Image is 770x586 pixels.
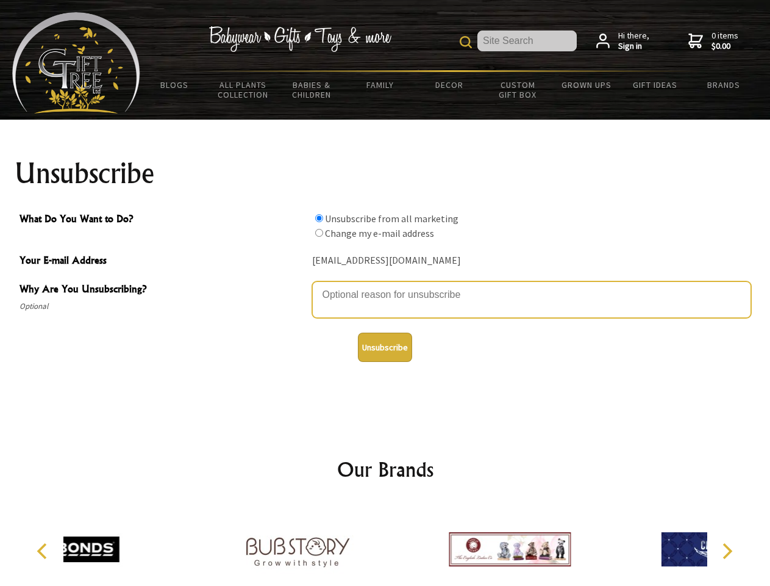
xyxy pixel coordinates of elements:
[477,31,577,51] input: Site Search
[483,72,552,107] a: Custom Gift Box
[325,212,458,225] label: Unsubscribe from all marketing
[711,30,738,52] span: 0 items
[12,12,140,114] img: Babyware - Gifts - Toys and more...
[713,538,740,565] button: Next
[711,41,738,52] strong: $0.00
[20,299,306,314] span: Optional
[20,281,306,299] span: Why Are You Unsubscribing?
[358,333,412,362] button: Unsubscribe
[618,41,649,52] strong: Sign in
[24,455,746,484] h2: Our Brands
[325,227,434,239] label: Change my e-mail address
[312,281,751,318] textarea: Why Are You Unsubscribing?
[30,538,57,565] button: Previous
[15,159,756,188] h1: Unsubscribe
[20,211,306,229] span: What Do You Want to Do?
[460,36,472,48] img: product search
[277,72,346,107] a: Babies & Children
[20,253,306,270] span: Your E-mail Address
[209,72,278,107] a: All Plants Collection
[618,31,649,52] span: Hi there,
[688,31,738,52] a: 0 items$0.00
[552,72,621,98] a: Grown Ups
[621,72,690,98] a: Gift Ideas
[690,72,758,98] a: Brands
[312,251,751,270] div: [EMAIL_ADDRESS][DOMAIN_NAME]
[140,72,209,98] a: BLOGS
[346,72,415,98] a: Family
[209,26,391,52] img: Babywear - Gifts - Toys & more
[596,31,649,52] a: Hi there,Sign in
[315,229,323,237] input: What Do You Want to Do?
[315,214,323,222] input: What Do You Want to Do?
[415,72,483,98] a: Decor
